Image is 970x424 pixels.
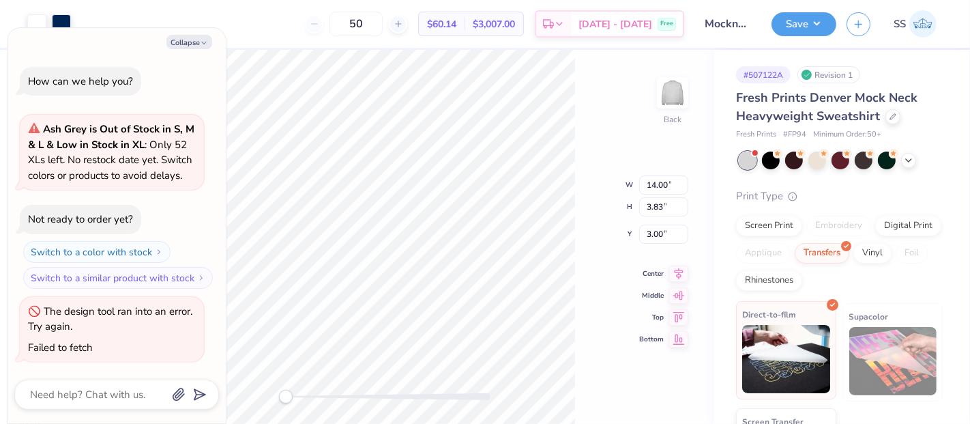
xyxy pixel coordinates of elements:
[197,274,205,282] img: Switch to a similar product with stock
[28,74,133,88] div: How can we help you?
[875,216,941,236] div: Digital Print
[28,341,93,354] div: Failed to fetch
[813,129,881,141] span: Minimum Order: 50 +
[736,188,943,204] div: Print Type
[795,243,849,264] div: Transfers
[736,216,802,236] div: Screen Print
[853,243,892,264] div: Vinyl
[473,17,515,31] span: $3,007.00
[427,17,456,31] span: $60.14
[329,12,383,36] input: – –
[660,19,673,29] span: Free
[23,241,171,263] button: Switch to a color with stock
[797,66,860,83] div: Revision 1
[279,390,293,404] div: Accessibility label
[664,113,681,126] div: Back
[742,325,830,393] img: Direct-to-film
[736,270,802,291] div: Rhinestones
[28,122,194,152] strong: Ash Grey is Out of Stock in S, M & L & Low in Stock in XL
[894,16,906,32] span: SS
[736,89,917,124] span: Fresh Prints Denver Mock Neck Heavyweight Sweatshirt
[578,17,652,31] span: [DATE] - [DATE]
[639,312,664,323] span: Top
[659,79,686,107] img: Back
[783,129,806,141] span: # FP94
[28,122,194,182] span: : Only 52 XLs left. No restock date yet. Switch colors or products to avoid delays.
[694,10,761,38] input: Untitled Design
[166,35,212,49] button: Collapse
[155,248,163,256] img: Switch to a color with stock
[639,290,664,301] span: Middle
[742,307,796,322] span: Direct-to-film
[28,212,133,226] div: Not ready to order yet?
[771,12,836,36] button: Save
[639,268,664,279] span: Center
[849,327,937,395] img: Supacolor
[736,243,791,264] div: Applique
[736,129,776,141] span: Fresh Prints
[736,66,791,83] div: # 507122A
[23,267,213,289] button: Switch to a similar product with stock
[28,305,192,334] div: The design tool ran into an error. Try again.
[887,10,943,38] a: SS
[849,309,889,324] span: Supacolor
[909,10,937,38] img: Shashank S Sharma
[806,216,871,236] div: Embroidery
[896,243,928,264] div: Foil
[639,334,664,345] span: Bottom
